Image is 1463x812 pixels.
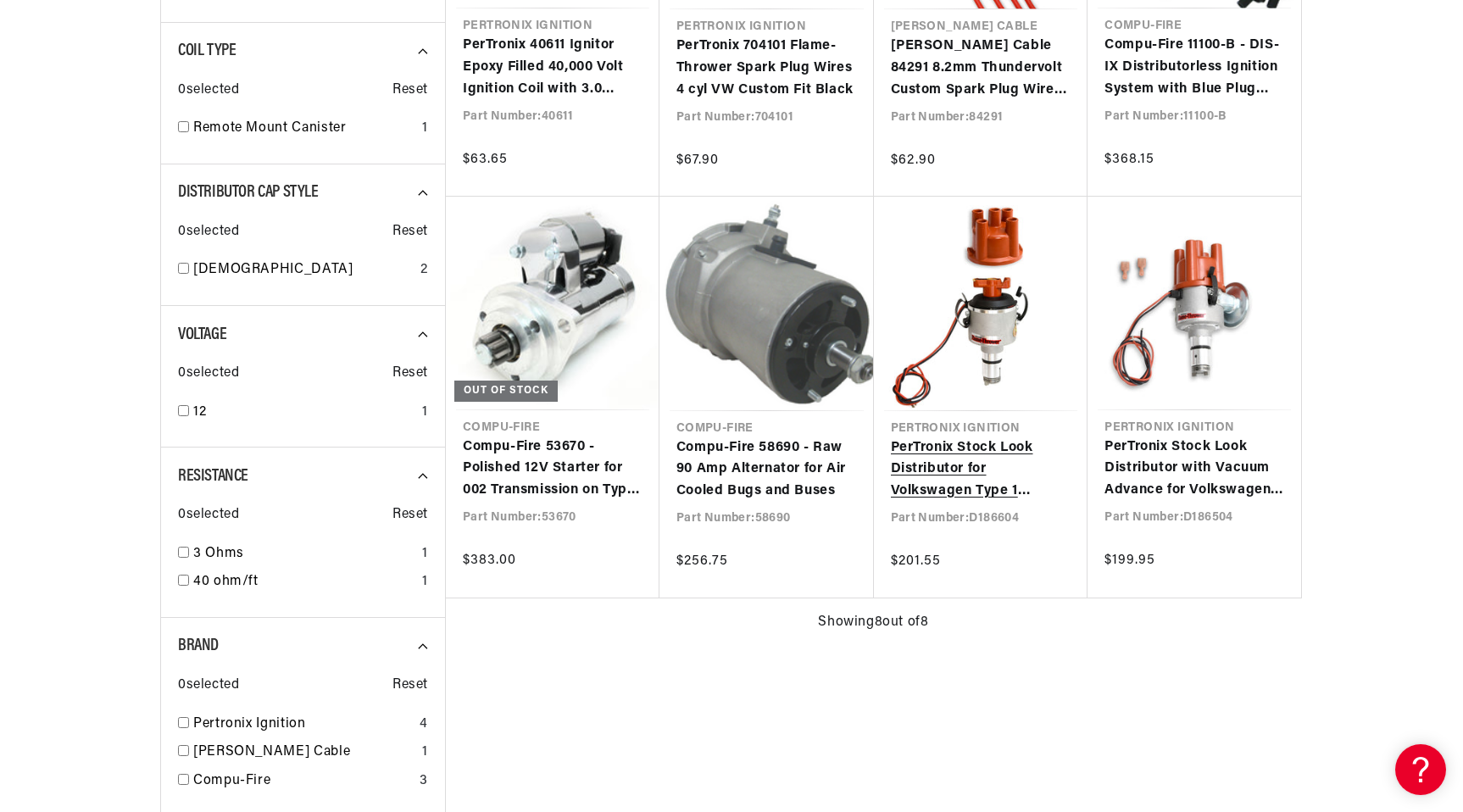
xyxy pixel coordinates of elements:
span: 0 selected [178,504,239,526]
a: Compu-Fire [193,770,413,793]
a: PerTronix Stock Look Distributor for Volkswagen Type 1 Engines [891,437,1071,503]
span: 0 selected [178,363,239,385]
span: Brand [178,637,219,654]
span: 0 selected [178,80,239,102]
a: Pertronix Ignition [193,714,413,736]
a: [PERSON_NAME] Cable [193,742,415,764]
span: Distributor Cap Style [178,184,319,201]
a: 12 [193,402,415,424]
span: Reset [392,221,428,243]
span: Showing 8 out of 8 [818,612,928,634]
div: 1 [422,742,428,764]
a: [DEMOGRAPHIC_DATA] [193,259,414,281]
span: 0 selected [178,675,239,697]
a: 3 Ohms [193,543,415,565]
div: 4 [420,714,428,736]
span: Reset [392,675,428,697]
span: Reset [392,504,428,526]
div: 1 [422,118,428,140]
a: Compu-Fire 53670 - Polished 12V Starter for 002 Transmission on Type 1 Bugs and 67-75 Type 2 Bus [463,437,642,502]
div: 2 [420,259,428,281]
a: Compu-Fire 58690 - Raw 90 Amp Alternator for Air Cooled Bugs and Buses [676,437,857,503]
a: Remote Mount Canister [193,118,415,140]
a: 40 ohm/ft [193,571,415,593]
a: PerTronix 704101 Flame-Thrower Spark Plug Wires 4 cyl VW Custom Fit Black [676,36,857,101]
div: 1 [422,543,428,565]
span: Reset [392,80,428,102]
a: [PERSON_NAME] Cable 84291 8.2mm Thundervolt Custom Spark Plug Wires 4 cyl red [891,36,1071,101]
span: Resistance [178,468,248,485]
div: 1 [422,571,428,593]
span: 0 selected [178,221,239,243]
div: 3 [420,770,428,793]
a: Compu-Fire 11100-B - DIS-IX Distributorless Ignition System with Blue Plug Wires for BOSCH 009 Di... [1104,35,1284,100]
span: Voltage [178,326,226,343]
a: PerTronix 40611 Ignitor Epoxy Filled 40,000 Volt Ignition Coil with 3.0 Ohms Resistance in Black [463,35,642,100]
span: Coil Type [178,42,236,59]
div: 1 [422,402,428,424]
span: Reset [392,363,428,385]
a: PerTronix Stock Look Distributor with Vacuum Advance for Volkswagen Type 1 Engines [1104,437,1284,502]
